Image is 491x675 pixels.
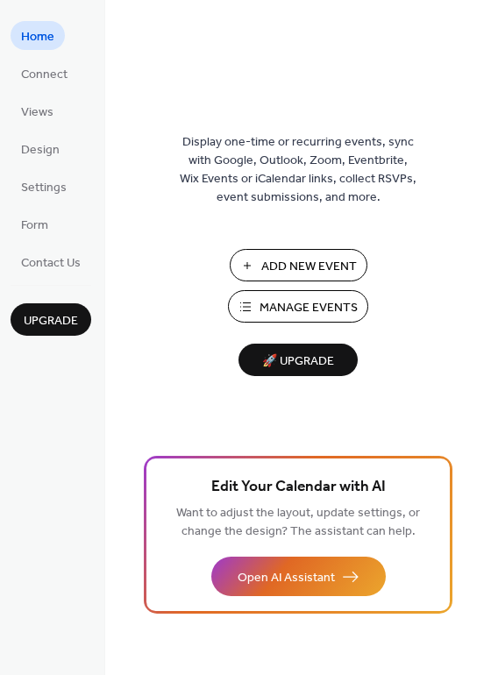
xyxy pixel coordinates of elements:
[11,96,64,125] a: Views
[238,344,358,376] button: 🚀 Upgrade
[24,312,78,330] span: Upgrade
[21,217,48,235] span: Form
[180,133,416,207] span: Display one-time or recurring events, sync with Google, Outlook, Zoom, Eventbrite, Wix Events or ...
[21,179,67,197] span: Settings
[211,557,386,596] button: Open AI Assistant
[249,350,347,373] span: 🚀 Upgrade
[11,172,77,201] a: Settings
[21,103,53,122] span: Views
[228,290,368,323] button: Manage Events
[261,258,357,276] span: Add New Event
[238,569,335,587] span: Open AI Assistant
[21,141,60,160] span: Design
[11,210,59,238] a: Form
[11,21,65,50] a: Home
[21,254,81,273] span: Contact Us
[11,303,91,336] button: Upgrade
[176,501,420,544] span: Want to adjust the layout, update settings, or change the design? The assistant can help.
[211,475,386,500] span: Edit Your Calendar with AI
[230,249,367,281] button: Add New Event
[11,134,70,163] a: Design
[21,66,68,84] span: Connect
[260,299,358,317] span: Manage Events
[11,59,78,88] a: Connect
[21,28,54,46] span: Home
[11,247,91,276] a: Contact Us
